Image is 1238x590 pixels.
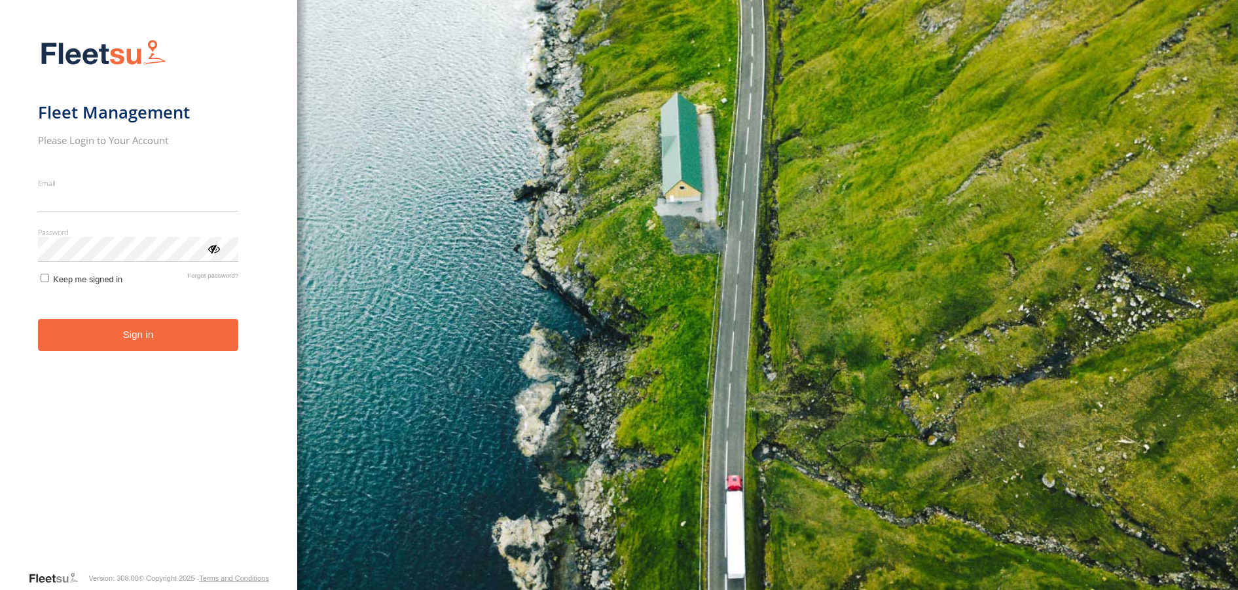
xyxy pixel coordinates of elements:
[38,37,169,70] img: Fleetsu
[38,31,260,570] form: main
[139,574,269,582] div: © Copyright 2025 -
[38,319,239,351] button: Sign in
[88,574,138,582] div: Version: 308.00
[28,572,88,585] a: Visit our Website
[38,101,239,123] h1: Fleet Management
[53,274,122,284] span: Keep me signed in
[187,272,238,284] a: Forgot password?
[38,134,239,147] h2: Please Login to Your Account
[207,242,220,255] div: ViewPassword
[199,574,268,582] a: Terms and Conditions
[38,227,239,237] label: Password
[41,274,49,282] input: Keep me signed in
[38,178,239,188] label: Email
